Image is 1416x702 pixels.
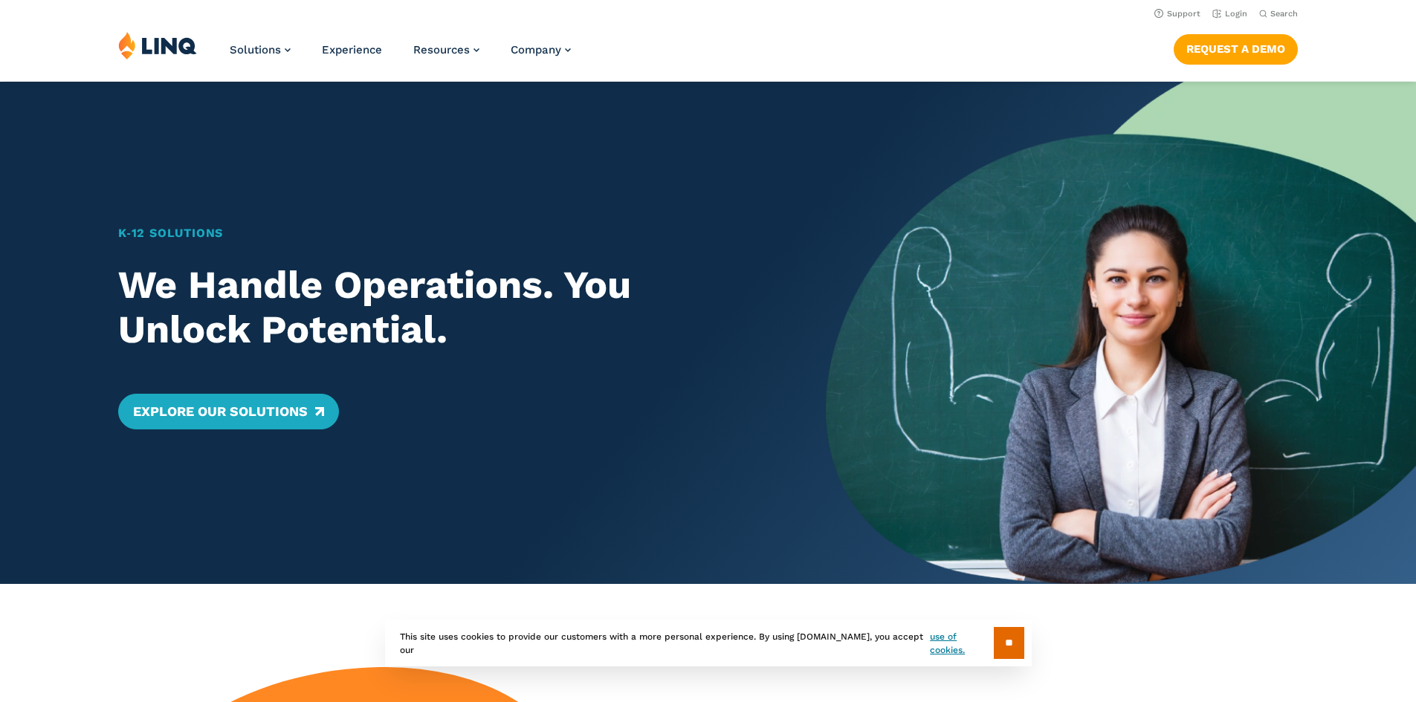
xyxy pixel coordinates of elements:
[118,224,769,242] h1: K‑12 Solutions
[230,31,571,80] nav: Primary Navigation
[413,43,479,56] a: Resources
[1212,9,1247,19] a: Login
[930,630,993,657] a: use of cookies.
[413,43,470,56] span: Resources
[826,82,1416,584] img: Home Banner
[1270,9,1298,19] span: Search
[230,43,281,56] span: Solutions
[1174,31,1298,64] nav: Button Navigation
[511,43,561,56] span: Company
[1154,9,1200,19] a: Support
[118,394,339,429] a: Explore Our Solutions
[118,31,197,59] img: LINQ | K‑12 Software
[230,43,291,56] a: Solutions
[1174,34,1298,64] a: Request a Demo
[385,620,1032,666] div: This site uses cookies to provide our customers with a more personal experience. By using [DOMAIN...
[511,43,571,56] a: Company
[1259,8,1298,19] button: Open Search Bar
[118,263,769,352] h2: We Handle Operations. You Unlock Potential.
[322,43,382,56] a: Experience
